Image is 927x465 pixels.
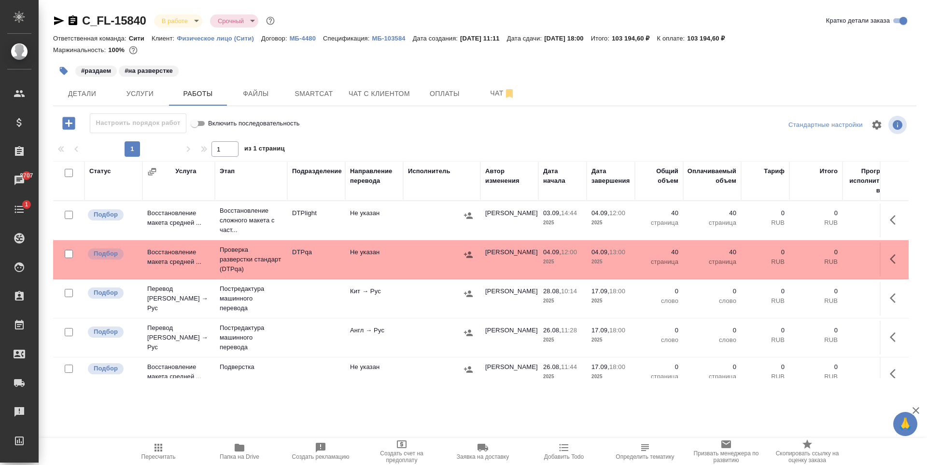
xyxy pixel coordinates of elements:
p: страница [640,257,678,267]
p: 28.08, [543,287,561,295]
div: Тариф [764,166,785,176]
p: Подверстка [220,362,282,372]
p: 0 [794,208,838,218]
p: 2025 [591,296,630,306]
p: 0 [746,362,785,372]
p: Восстановление сложного макета с част... [220,206,282,235]
button: Срочный [215,17,247,25]
p: 17.09, [591,287,609,295]
p: Подбор [94,210,118,219]
button: Сгруппировать [147,167,157,177]
p: Договор: [261,35,290,42]
div: Исполнитель [408,166,450,176]
p: 0 [688,362,736,372]
p: 2025 [543,296,582,306]
td: Англ → Рус [345,321,403,355]
p: 2025 [591,218,630,228]
div: Дата начала [543,166,582,186]
p: 03.09, [543,209,561,217]
div: Статус [89,166,111,176]
td: Не указан [345,243,403,276]
p: Подбор [94,364,118,373]
td: Восстановление макета средней ... [142,204,215,237]
a: 8707 [2,168,36,192]
p: 17.09, [591,327,609,334]
p: 103 194,60 ₽ [612,35,657,42]
p: 0 [746,208,785,218]
p: 40 [640,208,678,218]
p: 0 [640,362,678,372]
button: Назначить [461,362,476,377]
td: Кит → Рус [345,282,403,315]
span: Работы [175,88,221,100]
div: Направление перевода [350,166,398,186]
p: 40 [688,208,736,218]
a: Физическое лицо (Сити) [177,34,261,42]
p: 100% [108,46,127,54]
span: Включить последовательность [208,119,300,128]
p: RUB [746,372,785,382]
span: 1 [19,200,34,209]
td: Не указан [345,204,403,237]
p: 18:00 [609,363,625,370]
p: 40 [688,247,736,257]
p: RUB [794,257,838,267]
p: Физическое лицо (Сити) [177,35,261,42]
td: [PERSON_NAME] [480,357,538,391]
span: Чат с клиентом [349,88,410,100]
p: Постредактура машинного перевода [220,284,282,313]
span: Настроить таблицу [865,113,888,137]
p: RUB [746,296,785,306]
span: Smartcat [291,88,337,100]
p: слово [640,335,678,345]
div: Дата завершения [591,166,630,186]
a: МБ-103584 [372,34,413,42]
p: 26.08, [543,363,561,370]
p: К оплате: [657,35,688,42]
p: 0 [640,326,678,335]
td: DTPlight [287,204,345,237]
span: 8707 [14,171,39,180]
p: Сити [129,35,152,42]
td: Перевод [PERSON_NAME] → Рус [142,318,215,357]
p: [DATE] 11:11 [460,35,507,42]
span: Файлы [233,88,279,100]
p: слово [688,296,736,306]
p: 0 [746,326,785,335]
button: Здесь прячутся важные кнопки [884,247,907,271]
div: Можно подбирать исполнителей [87,362,138,375]
p: 04.09, [591,248,609,256]
td: Не указан [345,357,403,391]
p: 0 [794,326,838,335]
button: Назначить [461,208,476,223]
button: Скопировать ссылку для ЯМессенджера [53,15,65,27]
div: Общий объем [640,166,678,186]
button: 🙏 [893,412,917,436]
button: В работе [159,17,191,25]
div: В работе [154,14,202,27]
span: Кратко детали заказа [826,16,890,26]
p: 2025 [543,372,582,382]
td: [PERSON_NAME] [480,321,538,355]
p: 0 [688,326,736,335]
p: Подбор [94,327,118,337]
td: [PERSON_NAME] [480,282,538,315]
div: Можно подбирать исполнителей [87,208,138,221]
p: 0 [746,247,785,257]
a: C_FL-15840 [82,14,146,27]
td: [PERSON_NAME] [480,243,538,276]
p: 12:00 [609,209,625,217]
span: из 1 страниц [244,143,285,157]
p: 0 [688,287,736,296]
span: 🙏 [897,414,913,434]
p: страница [688,257,736,267]
span: Детали [59,88,105,100]
p: 2025 [591,257,630,267]
div: split button [786,118,865,133]
p: 12:00 [561,248,577,256]
p: страница [640,218,678,228]
button: Добавить работу [56,113,82,133]
p: Спецификация: [323,35,372,42]
svg: Отписаться [504,88,515,99]
button: Назначить [461,247,476,262]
